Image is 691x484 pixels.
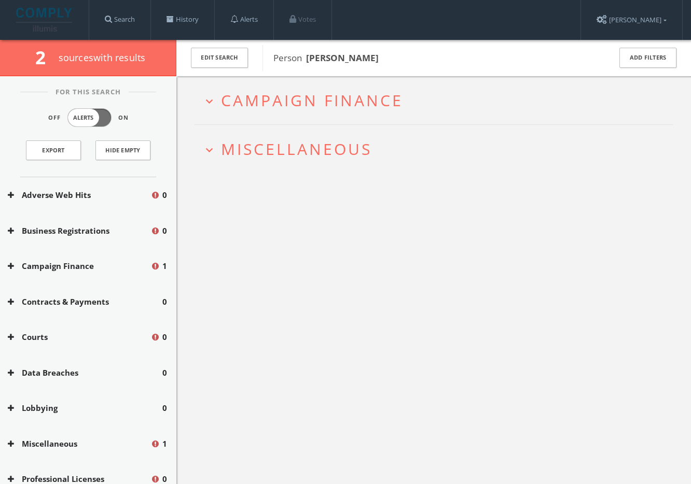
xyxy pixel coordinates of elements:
button: Courts [8,331,150,343]
span: On [118,113,129,122]
span: 0 [162,296,167,308]
button: Lobbying [8,402,162,414]
b: [PERSON_NAME] [306,52,379,64]
i: expand_more [202,143,216,157]
span: 0 [162,402,167,414]
span: source s with results [59,51,146,64]
button: Contracts & Payments [8,296,162,308]
span: 0 [162,189,167,201]
span: For This Search [48,87,129,97]
span: Person [273,52,379,64]
span: 1 [162,260,167,272]
a: Export [26,140,81,160]
span: 0 [162,367,167,379]
button: Data Breaches [8,367,162,379]
span: 0 [162,331,167,343]
button: Edit Search [191,48,248,68]
span: Off [48,113,61,122]
span: 1 [162,438,167,450]
span: 0 [162,225,167,237]
button: Miscellaneous [8,438,150,450]
button: Hide Empty [95,140,150,160]
button: Campaign Finance [8,260,150,272]
img: illumis [16,8,74,32]
span: Miscellaneous [221,138,372,160]
button: expand_moreCampaign Finance [202,92,673,109]
span: Campaign Finance [221,90,403,111]
button: Adverse Web Hits [8,189,150,201]
i: expand_more [202,94,216,108]
span: 2 [35,45,54,69]
button: expand_moreMiscellaneous [202,140,673,158]
button: Add Filters [619,48,676,68]
button: Business Registrations [8,225,150,237]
